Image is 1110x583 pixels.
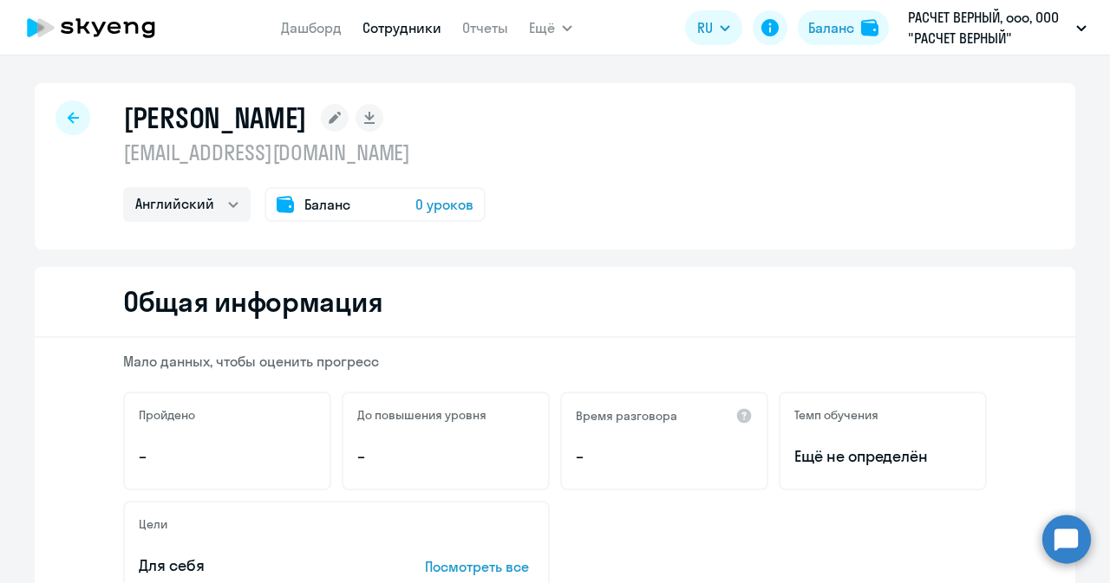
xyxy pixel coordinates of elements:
div: Баланс [808,17,854,38]
span: Ещё [529,17,555,38]
h5: До повышения уровня [357,407,486,423]
img: balance [861,19,878,36]
h1: [PERSON_NAME] [123,100,307,135]
span: Ещё не определён [794,445,971,468]
a: Отчеты [462,19,508,36]
h2: Общая информация [123,284,382,319]
button: RU [685,10,742,45]
p: – [357,445,534,468]
h5: Пройдено [139,407,195,423]
p: [EMAIL_ADDRESS][DOMAIN_NAME] [123,139,486,166]
p: – [576,445,753,468]
button: Ещё [529,10,572,45]
button: РАСЧЕТ ВЕРНЫЙ, ооо, ООО "РАСЧЕТ ВЕРНЫЙ" [899,7,1095,49]
span: 0 уроков [415,194,473,215]
h5: Время разговора [576,408,677,424]
span: RU [697,17,713,38]
p: РАСЧЕТ ВЕРНЫЙ, ооо, ООО "РАСЧЕТ ВЕРНЫЙ" [908,7,1069,49]
span: Баланс [304,194,350,215]
p: Мало данных, чтобы оценить прогресс [123,352,987,371]
p: Для себя [139,554,371,577]
h5: Темп обучения [794,407,878,423]
button: Балансbalance [798,10,889,45]
a: Дашборд [281,19,342,36]
h5: Цели [139,516,167,532]
p: Посмотреть все [425,556,534,577]
a: Сотрудники [362,19,441,36]
p: – [139,445,316,468]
